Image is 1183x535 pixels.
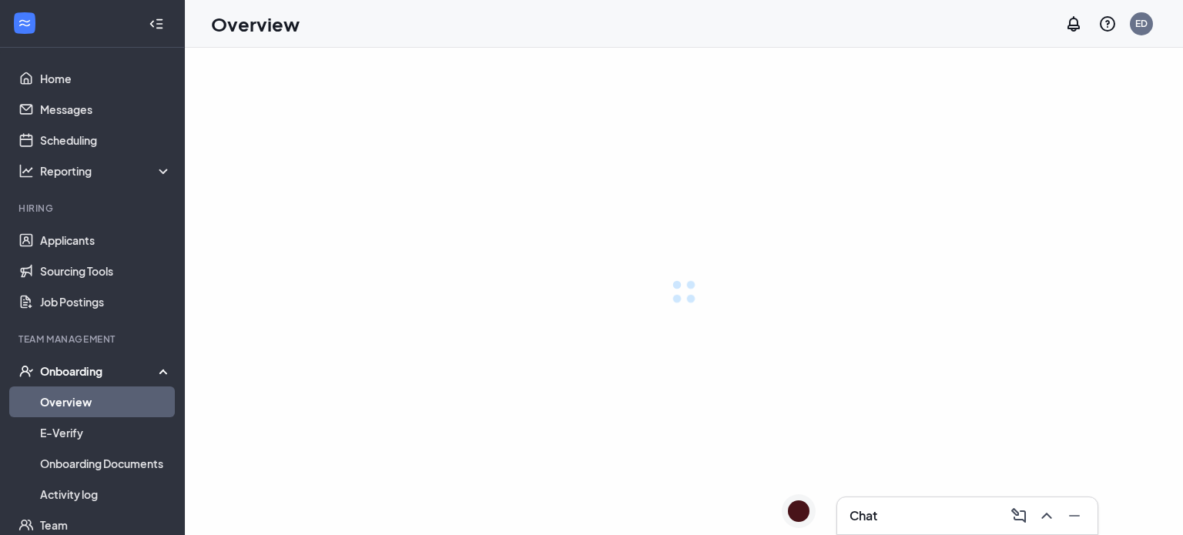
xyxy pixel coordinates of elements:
h3: Chat [850,507,877,524]
svg: Collapse [149,16,164,32]
a: Overview [40,386,172,417]
button: ChevronUp [1033,503,1057,528]
svg: Analysis [18,163,34,179]
button: Minimize [1061,503,1085,528]
div: Hiring [18,202,169,215]
svg: WorkstreamLogo [17,15,32,31]
div: ED [1135,17,1148,30]
div: Reporting [40,163,173,179]
a: Job Postings [40,286,172,317]
div: Team Management [18,333,169,346]
svg: ChevronUp [1037,507,1056,525]
button: ComposeMessage [1005,503,1030,528]
a: Onboarding Documents [40,448,172,479]
svg: QuestionInfo [1098,15,1117,33]
a: Scheduling [40,125,172,155]
svg: Notifications [1064,15,1083,33]
a: Sourcing Tools [40,256,172,286]
div: Onboarding [40,363,173,379]
svg: ComposeMessage [1010,507,1028,525]
h1: Overview [211,11,300,37]
a: Home [40,63,172,94]
a: Applicants [40,225,172,256]
a: Activity log [40,479,172,510]
svg: UserCheck [18,363,34,379]
svg: Minimize [1065,507,1084,525]
a: Messages [40,94,172,125]
a: E-Verify [40,417,172,448]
